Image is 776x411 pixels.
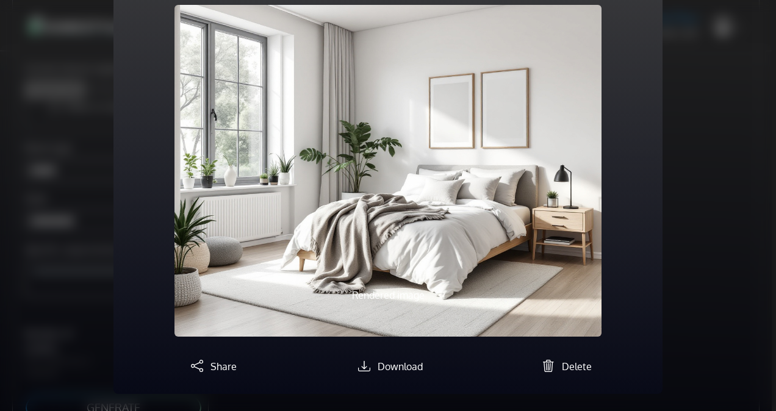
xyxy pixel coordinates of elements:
img: homestyler-20250909-1-3356o7.jpg [174,5,602,337]
span: Share [210,360,237,373]
p: Rendered image [239,288,537,302]
button: Delete [537,356,592,374]
a: Download [353,360,423,373]
span: Delete [562,360,592,373]
a: Share [186,360,237,373]
span: Download [378,360,423,373]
